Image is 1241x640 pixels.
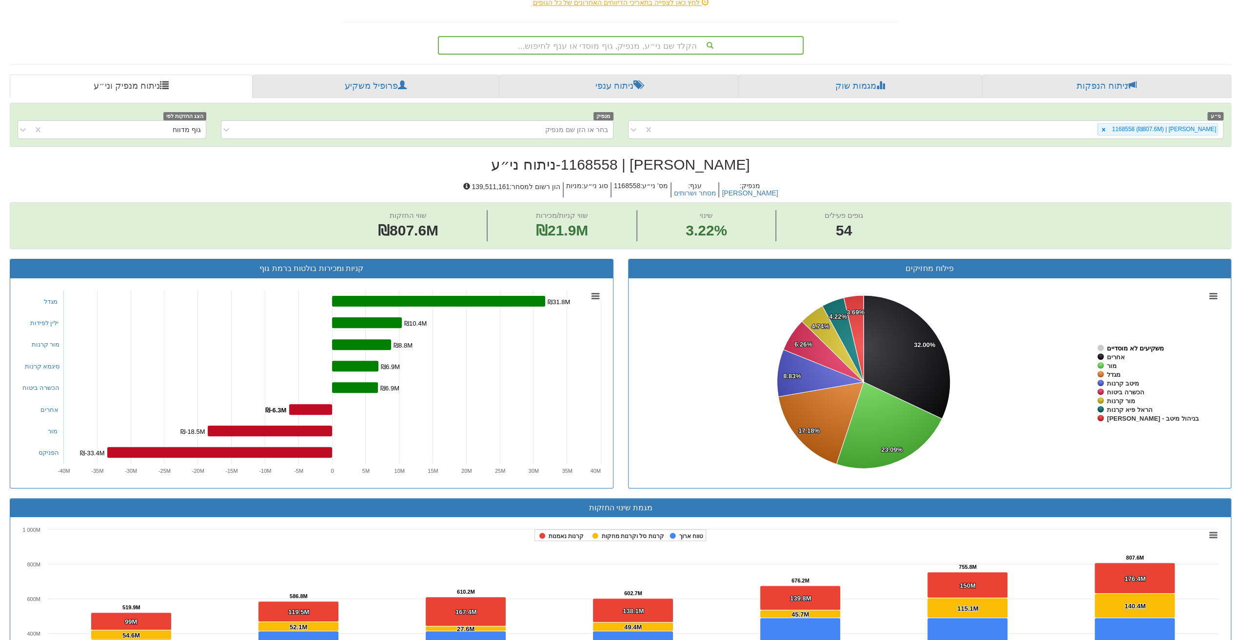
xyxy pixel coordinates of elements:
[679,533,703,540] tspan: טווח ארוך
[455,608,476,616] tspan: 167.4M
[10,156,1231,173] h2: [PERSON_NAME] | 1168558 - ניתוח ני״ע
[394,468,404,474] text: 10M
[1207,112,1223,120] span: ני״ע
[722,190,778,197] button: [PERSON_NAME]
[563,182,611,197] h5: סוג ני״ע : מניות
[798,427,820,434] tspan: 17.18%
[122,604,140,610] tspan: 519.9M
[253,75,498,98] a: פרופיל משקיע
[380,385,399,392] tspan: ₪6.9M
[1124,575,1145,582] tspan: 176.4M
[44,298,58,305] a: מגדל
[674,190,716,197] button: מסחר ושרותים
[811,323,829,330] tspan: 4.74%
[10,75,253,98] a: ניתוח מנפיק וני״ע
[48,427,58,435] a: מור
[636,264,1224,273] h3: פילוח מחזיקים
[32,341,60,348] a: מור קרנות
[960,582,976,589] tspan: 150M
[528,468,538,474] text: 30M
[394,342,413,349] tspan: ₪8.8M
[1107,397,1135,405] tspan: מור קרנות
[670,182,719,197] h5: ענף :
[163,112,206,120] span: הצג החזקות לפי
[180,428,205,435] tspan: ₪-18.5M
[1107,406,1152,413] tspan: הראל פיא קרנות
[548,298,570,306] tspan: ₪31.8M
[27,631,40,637] text: 400M
[331,468,334,474] text: 0
[290,623,307,631] tspan: 52.1M
[1107,388,1144,396] tspan: הכשרה ביטוח
[362,468,369,474] text: 5M
[30,319,59,327] a: ילין לפידות
[27,562,40,567] text: 800M
[829,313,847,320] tspan: 4.22%
[624,623,642,631] tspan: 49.4M
[914,341,936,349] tspan: 32.00%
[718,182,780,197] h5: מנפיק :
[1109,124,1218,135] div: [PERSON_NAME] | 1168558 (₪807.6M)
[1107,380,1139,387] tspan: מיטב קרנות
[22,384,60,391] a: הכשרה ביטוח
[125,618,137,625] tspan: 99M
[1126,555,1144,561] tspan: 807.6M
[825,220,863,241] span: 54
[40,406,59,413] a: אחרים
[265,407,286,414] tspan: ₪-6.3M
[624,590,642,596] tspan: 602.7M
[27,596,40,602] text: 600M
[536,222,588,238] span: ₪21.9M
[982,75,1231,98] a: ניתוח הנפקות
[602,533,664,540] tspan: קרנות סל וקרנות מחקות
[80,449,104,457] tspan: ₪-33.4M
[562,468,572,474] text: 35M
[58,468,70,474] text: -40M
[700,211,713,219] span: שינוי
[545,125,608,135] div: בחר או הזן שם מנפיק
[1107,371,1121,378] tspan: מגדל
[536,211,588,219] span: שווי קניות/מכירות
[794,341,812,348] tspan: 6.26%
[686,220,727,241] span: 3.22%
[959,564,977,570] tspan: 755.8M
[1124,602,1145,610] tspan: 140.4M
[738,75,982,98] a: מגמות שוק
[783,372,801,380] tspan: 8.83%
[158,468,170,474] text: -25M
[428,468,438,474] text: 15M
[1107,415,1199,422] tspan: [PERSON_NAME] - בניהול מיטב
[39,449,59,456] a: הפניקס
[791,611,809,618] tspan: 45.7M
[381,363,400,370] tspan: ₪6.9M
[25,363,60,370] a: סיגמא קרנות
[390,211,427,219] span: שווי החזקות
[791,578,809,583] tspan: 676.2M
[957,605,978,612] tspan: 115.1M
[1107,353,1125,361] tspan: אחרים
[460,182,562,197] h5: הון רשום למסחר : 139,511,161
[259,468,271,474] text: -10M
[225,468,237,474] text: -15M
[825,211,863,219] span: גופים פעילים
[288,608,309,616] tspan: 119.5M
[457,589,475,595] tspan: 610.2M
[192,468,204,474] text: -20M
[91,468,103,474] text: -35M
[623,607,644,615] tspan: 138.1M
[22,527,40,533] tspan: 1 000M
[593,112,613,120] span: מנפיק
[881,446,903,453] tspan: 23.09%
[1107,345,1163,352] tspan: משקיעים לא מוסדיים
[122,632,140,639] tspan: 54.6M
[790,595,811,602] tspan: 139.8M
[294,468,303,474] text: -5M
[439,37,803,54] div: הקלד שם ני״ע, מנפיק, גוף מוסדי או ענף לחיפוש...
[461,468,472,474] text: 20M
[173,125,201,135] div: גוף מדווח
[290,593,308,599] tspan: 586.8M
[1107,362,1117,369] tspan: מור
[590,468,600,474] text: 40M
